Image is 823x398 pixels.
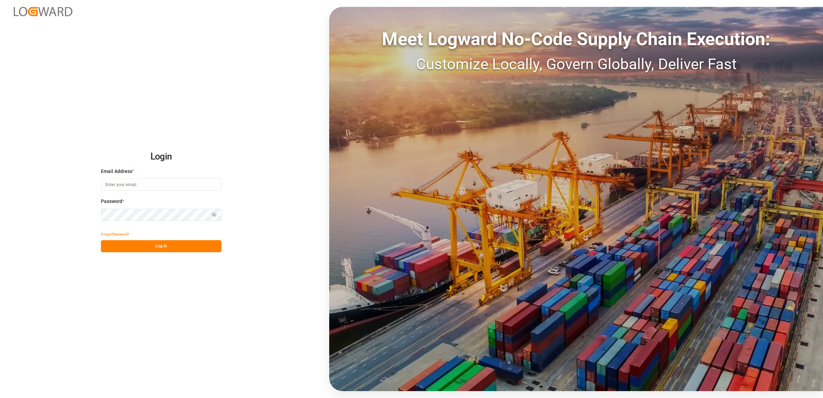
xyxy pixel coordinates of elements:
h2: Login [101,146,221,168]
span: Password [101,198,122,205]
img: Logward_new_orange.png [14,7,72,16]
button: Forgot Password? [101,228,129,240]
input: Enter your email [101,178,221,191]
div: Meet Logward No-Code Supply Chain Execution: [329,26,823,53]
button: Log In [101,240,221,252]
span: Email Address [101,168,132,175]
div: Customize Locally, Govern Globally, Deliver Fast [329,53,823,75]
